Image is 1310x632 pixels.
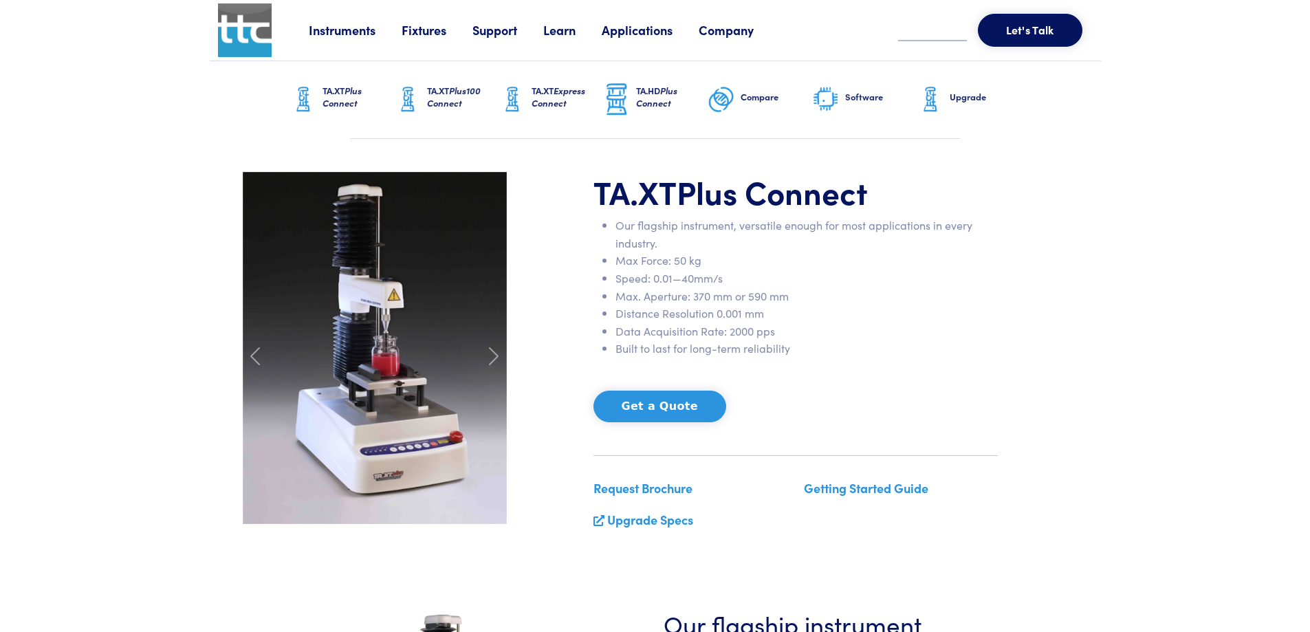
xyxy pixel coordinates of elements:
[708,61,812,138] a: Compare
[615,340,998,358] li: Built to last for long-term reliability
[532,84,585,109] span: Express Connect
[323,84,362,109] span: Plus Connect
[603,82,631,118] img: ta-hd-graphic.png
[499,61,603,138] a: TA.XTExpress Connect
[394,61,499,138] a: TA.XTPlus100 Connect
[615,270,998,287] li: Speed: 0.01—40mm/s
[978,14,1082,47] button: Let's Talk
[615,252,998,270] li: Max Force: 50 kg
[708,83,735,117] img: compare-graphic.png
[593,391,726,422] button: Get a Quote
[532,85,603,109] h6: TA.XT
[699,21,780,39] a: Company
[812,85,840,114] img: software-graphic.png
[290,61,394,138] a: TA.XTPlus Connect
[804,479,928,497] a: Getting Started Guide
[603,61,708,138] a: TA.HDPlus Connect
[323,85,394,109] h6: TA.XT
[472,21,543,39] a: Support
[615,323,998,340] li: Data Acquisition Rate: 2000 pps
[607,511,693,528] a: Upgrade Specs
[677,169,868,213] span: Plus Connect
[636,85,708,109] h6: TA.HD
[950,91,1021,103] h6: Upgrade
[543,21,602,39] a: Learn
[917,61,1021,138] a: Upgrade
[394,83,422,117] img: ta-xt-graphic.png
[615,305,998,323] li: Distance Resolution 0.001 mm
[615,217,998,252] li: Our flagship instrument, versatile enough for most applications in every industry.
[917,83,944,117] img: ta-xt-graphic.png
[427,85,499,109] h6: TA.XT
[427,84,481,109] span: Plus100 Connect
[499,83,526,117] img: ta-xt-graphic.png
[812,61,917,138] a: Software
[309,21,402,39] a: Instruments
[243,172,507,524] img: carousel-ta-xt-plus-bloom.jpg
[636,84,677,109] span: Plus Connect
[845,91,917,103] h6: Software
[593,479,692,497] a: Request Brochure
[593,172,998,212] h1: TA.XT
[218,3,272,57] img: ttc_logo_1x1_v1.0.png
[615,287,998,305] li: Max. Aperture: 370 mm or 590 mm
[402,21,472,39] a: Fixtures
[602,21,699,39] a: Applications
[290,83,317,117] img: ta-xt-graphic.png
[741,91,812,103] h6: Compare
